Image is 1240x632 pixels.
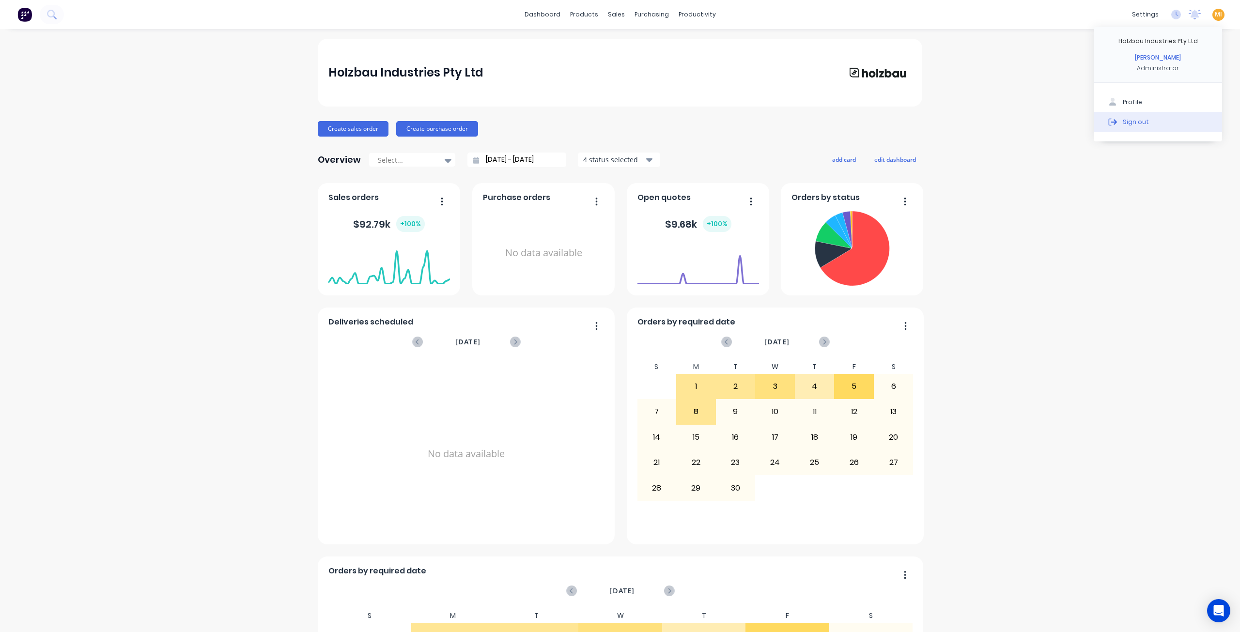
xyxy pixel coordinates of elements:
div: 7 [637,400,676,424]
div: W [578,609,662,623]
div: purchasing [630,7,674,22]
div: Profile [1123,98,1142,107]
div: 26 [835,450,873,475]
span: Purchase orders [483,192,550,203]
div: 18 [795,425,834,449]
div: 8 [677,400,715,424]
span: [DATE] [609,586,635,596]
span: Orders by required date [328,565,426,577]
div: T [795,360,835,374]
button: edit dashboard [868,153,922,166]
button: 4 status selected [578,153,660,167]
div: 4 status selected [583,154,644,165]
div: 3 [756,374,794,399]
div: 20 [874,425,913,449]
a: dashboard [520,7,565,22]
span: [DATE] [455,337,480,347]
div: 6 [874,374,913,399]
div: F [745,609,829,623]
div: sales [603,7,630,22]
div: 25 [795,450,834,475]
div: + 100 % [703,216,731,232]
div: 11 [795,400,834,424]
div: $ 9.68k [665,216,731,232]
div: 13 [874,400,913,424]
img: Factory [17,7,32,22]
div: 12 [835,400,873,424]
div: No data available [483,207,604,299]
div: 24 [756,450,794,475]
button: Create sales order [318,121,388,137]
div: S [637,360,677,374]
div: S [328,609,412,623]
div: $ 92.79k [353,216,425,232]
div: M [676,360,716,374]
div: 21 [637,450,676,475]
div: 15 [677,425,715,449]
div: M [411,609,495,623]
div: Sign out [1123,117,1149,126]
span: [DATE] [764,337,790,347]
div: T [495,609,579,623]
div: 27 [874,450,913,475]
div: 10 [756,400,794,424]
div: 29 [677,476,715,500]
div: [PERSON_NAME] [1135,53,1181,62]
div: Holzbau Industries Pty Ltd [1118,37,1198,46]
div: Open Intercom Messenger [1207,599,1230,622]
div: productivity [674,7,721,22]
div: 19 [835,425,873,449]
div: 17 [756,425,794,449]
span: Open quotes [637,192,691,203]
div: 1 [677,374,715,399]
div: T [716,360,756,374]
div: 4 [795,374,834,399]
span: Orders by status [791,192,860,203]
button: Sign out [1094,112,1222,131]
div: 16 [716,425,755,449]
div: 2 [716,374,755,399]
div: 22 [677,450,715,475]
div: products [565,7,603,22]
div: 9 [716,400,755,424]
span: MI [1215,10,1222,19]
button: add card [826,153,862,166]
div: W [755,360,795,374]
div: S [874,360,914,374]
button: Create purchase order [396,121,478,137]
div: F [834,360,874,374]
div: + 100 % [396,216,425,232]
img: Holzbau Industries Pty Ltd [844,62,912,83]
div: 28 [637,476,676,500]
div: Overview [318,150,361,170]
div: 14 [637,425,676,449]
span: Deliveries scheduled [328,316,413,328]
div: Administrator [1137,64,1179,73]
div: 30 [716,476,755,500]
div: settings [1127,7,1163,22]
div: Holzbau Industries Pty Ltd [328,63,483,82]
div: S [829,609,913,623]
div: 23 [716,450,755,475]
span: Sales orders [328,192,379,203]
div: 5 [835,374,873,399]
div: No data available [328,360,604,548]
button: Profile [1094,92,1222,112]
div: T [662,609,746,623]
